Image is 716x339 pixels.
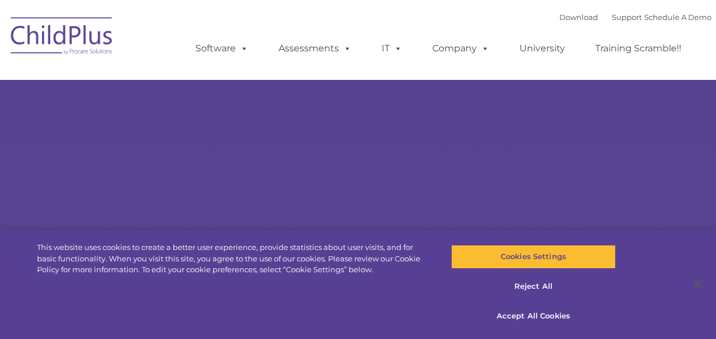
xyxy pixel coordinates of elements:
[508,37,576,60] a: University
[612,13,642,22] a: Support
[451,275,616,298] button: Reject All
[5,9,119,66] img: ChildPlus by Procare Solutions
[451,245,616,269] button: Cookies Settings
[267,37,363,60] a: Assessments
[644,13,711,22] a: Schedule A Demo
[184,37,260,60] a: Software
[559,13,598,22] a: Download
[37,242,429,276] div: This website uses cookies to create a better user experience, provide statistics about user visit...
[584,37,693,60] a: Training Scramble!!
[370,37,414,60] a: IT
[451,304,616,328] button: Accept All Cookies
[559,13,711,22] font: |
[421,37,501,60] a: Company
[685,271,710,296] button: Close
